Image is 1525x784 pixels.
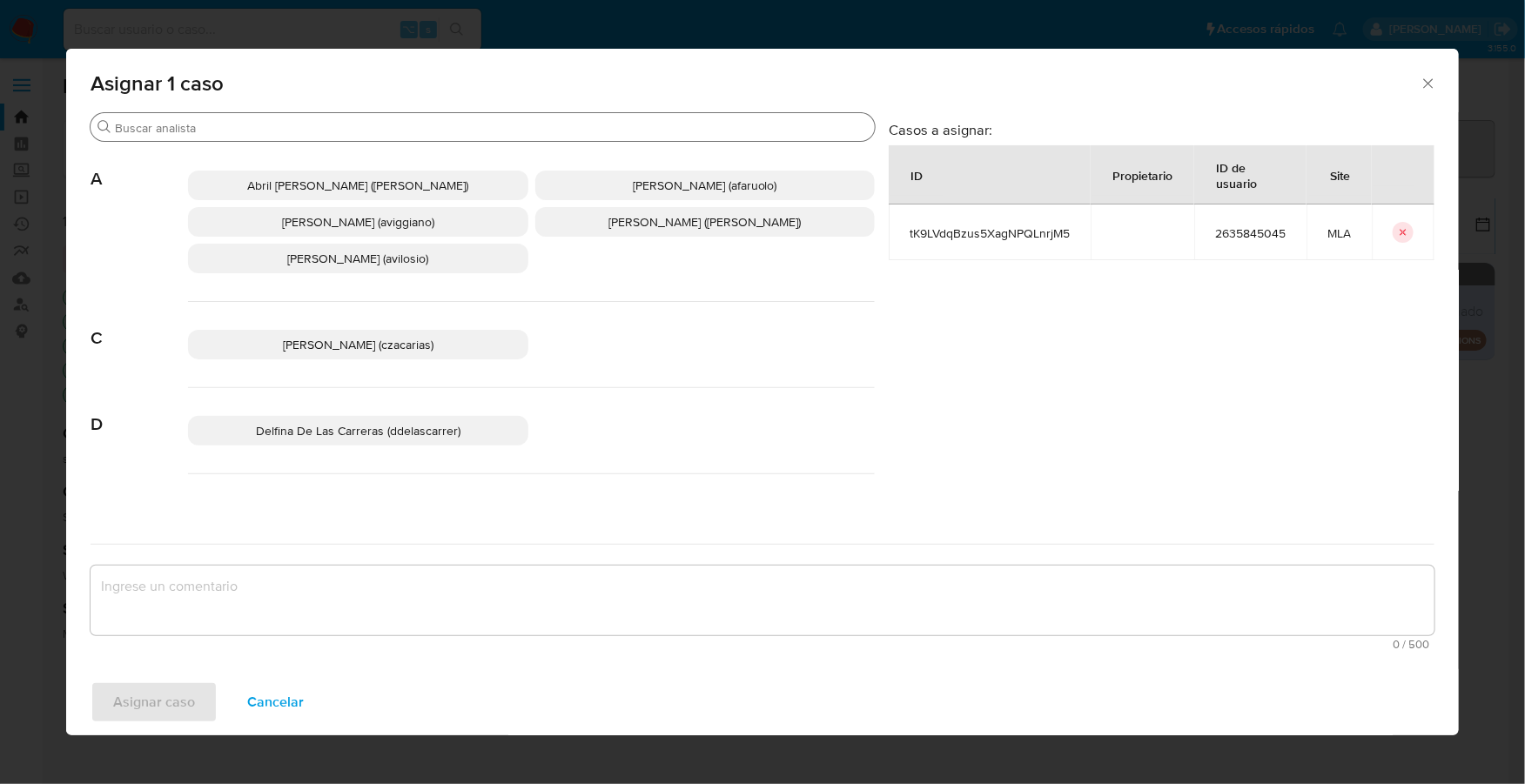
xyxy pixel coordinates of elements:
[91,302,188,349] span: C
[282,213,434,231] span: [PERSON_NAME] (aviggiano)
[247,177,468,194] span: Abril [PERSON_NAME] ([PERSON_NAME])
[1092,154,1193,196] div: Propietario
[66,49,1459,735] div: assign-modal
[633,177,777,194] span: [PERSON_NAME] (afaruolo)
[188,416,528,446] div: Delfina De Las Carreras (ddelascarrer)
[283,336,433,353] span: [PERSON_NAME] (czacarias)
[188,244,528,273] div: [PERSON_NAME] (avilosio)
[1327,225,1351,241] span: MLA
[256,422,460,439] span: Delfina De Las Carreras (ddelascarrer)
[910,225,1070,241] span: tK9LVdqBzus5XagNPQLnrjM5
[535,207,876,237] div: [PERSON_NAME] ([PERSON_NAME])
[535,171,876,200] div: [PERSON_NAME] (afaruolo)
[91,388,188,435] span: D
[889,121,1434,138] h3: Casos a asignar:
[287,250,428,267] span: [PERSON_NAME] (avilosio)
[225,681,326,723] button: Cancelar
[1393,222,1414,243] button: icon-button
[890,154,944,196] div: ID
[1195,146,1306,204] div: ID de usuario
[1309,154,1371,196] div: Site
[188,330,528,359] div: [PERSON_NAME] (czacarias)
[97,120,111,134] button: Buscar
[115,120,868,136] input: Buscar analista
[96,639,1429,650] span: Máximo 500 caracteres
[1215,225,1286,241] span: 2635845045
[188,171,528,200] div: Abril [PERSON_NAME] ([PERSON_NAME])
[188,207,528,237] div: [PERSON_NAME] (aviggiano)
[247,683,304,721] span: Cancelar
[1420,75,1435,90] button: Cerrar ventana
[91,474,188,521] span: E
[91,143,188,190] span: A
[608,213,802,231] span: [PERSON_NAME] ([PERSON_NAME])
[91,73,1420,94] span: Asignar 1 caso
